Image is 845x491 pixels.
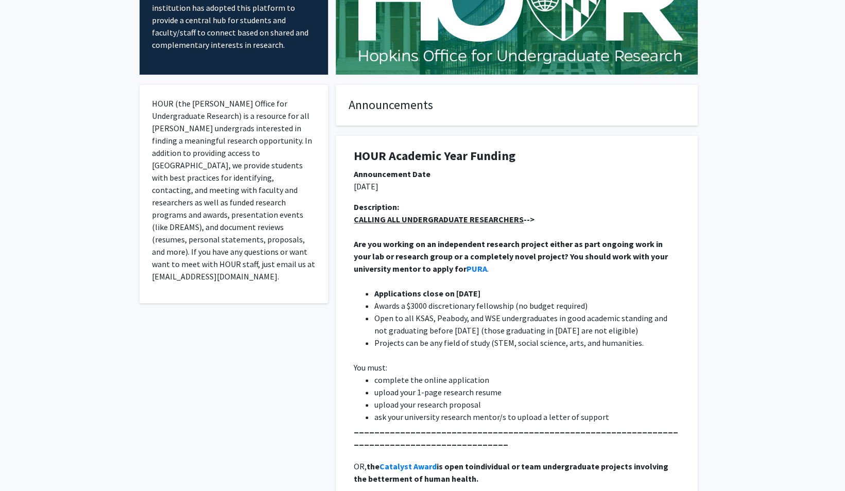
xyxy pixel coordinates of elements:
[354,180,680,192] p: [DATE]
[374,374,680,386] li: complete the online application
[374,398,680,411] li: upload your research proposal
[354,168,680,180] div: Announcement Date
[354,214,524,224] u: CALLING ALL UNDERGRADUATE RESEARCHERS
[354,461,670,484] strong: individual or team undergraduate projects involving the betterment of human health.
[374,288,480,299] strong: Applications close on [DATE]
[380,461,437,471] a: Catalyst Award
[354,149,680,164] h1: HOUR Academic Year Funding
[354,214,534,224] strong: -->
[354,238,680,275] p: .
[374,312,680,337] li: Open to all KSAS, Peabody, and WSE undergraduates in good academic standing and not graduating be...
[152,97,316,283] p: HOUR (the [PERSON_NAME] Office for Undergraduate Research) is a resource for all [PERSON_NAME] un...
[354,424,678,447] strong: _____________________________________________________________________________________________
[467,264,487,274] a: PURA
[349,98,685,113] h4: Announcements
[374,337,680,349] li: Projects can be any field of study (STEM, social science, arts, and humanities.
[367,461,380,471] strong: the
[354,201,680,213] div: Description:
[354,239,669,274] strong: Are you working on an independent research project either as part ongoing work in your lab or res...
[354,460,680,485] p: OR,
[374,386,680,398] li: upload your 1-page research resume
[374,411,680,423] li: ask your university research mentor/s to upload a letter of support
[354,361,680,374] p: You must:
[374,300,680,312] li: Awards a $3000 discretionary fellowship (no budget required)
[801,445,837,483] iframe: Chat
[437,461,474,471] strong: is open to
